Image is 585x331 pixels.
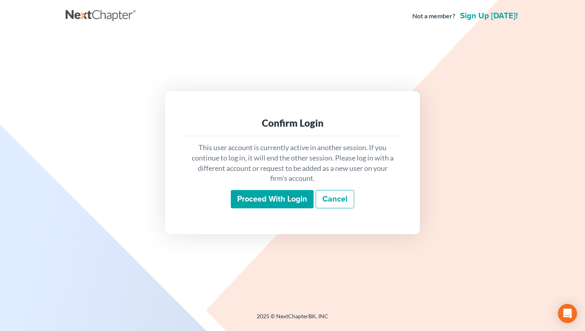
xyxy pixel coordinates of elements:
[191,117,394,129] div: Confirm Login
[558,304,577,323] div: Open Intercom Messenger
[412,12,455,21] strong: Not a member?
[66,312,519,327] div: 2025 © NextChapterBK, INC
[191,143,394,184] p: This user account is currently active in another session. If you continue to log in, it will end ...
[231,190,314,208] input: Proceed with login
[458,12,519,20] a: Sign up [DATE]!
[316,190,354,208] a: Cancel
